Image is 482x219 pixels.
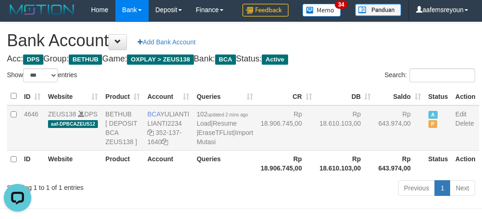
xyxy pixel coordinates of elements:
a: 1 [434,180,450,196]
a: Previous [398,180,435,196]
th: Action [452,150,479,176]
label: Show entries [7,68,77,82]
input: Search: [410,68,475,82]
a: Copy 3521371640 to clipboard [162,138,168,146]
a: Edit [455,110,466,118]
span: updated 2 mins ago [207,112,248,117]
td: BETHUB [ DEPOSIT BCA ZEUS138 ] [102,105,144,151]
span: Active [262,55,288,65]
th: Queries: activate to sort column ascending [193,87,257,105]
td: Rp 18.906.745,00 [257,105,316,151]
th: Action [452,87,479,105]
th: DB: activate to sort column ascending [316,87,375,105]
th: Saldo: activate to sort column ascending [374,87,424,105]
th: Product [102,150,144,176]
span: OXPLAY > ZEUS138 [127,55,193,65]
a: Copy LIANTI2234 to clipboard [147,129,154,136]
a: Add Bank Account [132,34,201,50]
span: | | | [197,110,253,146]
th: Account: activate to sort column ascending [144,87,193,105]
span: aaf-DPBCAZEUS12 [48,120,98,128]
h4: Acc: Group: Game: Bank: Status: [7,55,475,64]
th: Account [144,150,193,176]
a: LIANTI2234 [147,120,182,127]
span: Paused [428,120,438,128]
td: DPS [44,105,102,151]
td: Rp 18.610.103,00 [316,105,375,151]
th: ID [20,150,44,176]
th: CR: activate to sort column ascending [257,87,316,105]
a: Resume [213,120,237,127]
span: Active [428,111,438,119]
select: Showentries [23,68,58,82]
a: Next [450,180,475,196]
img: Feedback.jpg [242,4,289,17]
button: Open LiveChat chat widget [4,4,31,31]
th: Rp 18.610.103,00 [316,150,375,176]
img: panduan.png [355,4,401,16]
th: Website: activate to sort column ascending [44,87,102,105]
th: ID: activate to sort column ascending [20,87,44,105]
span: 102 [197,110,248,118]
td: 4646 [20,105,44,151]
th: Website [44,150,102,176]
a: Load [197,120,211,127]
span: BCA [147,110,160,118]
a: Import Mutasi [197,129,253,146]
td: YULIANTI 352-137-1640 [144,105,193,151]
th: Rp 643.974,00 [374,150,424,176]
img: Button%20Memo.svg [302,4,341,17]
th: Rp 18.906.745,00 [257,150,316,176]
span: DPS [23,55,43,65]
img: MOTION_logo.png [7,3,77,17]
th: Queries [193,150,257,176]
span: BCA [215,55,236,65]
a: Delete [455,120,474,127]
span: BETHUB [69,55,102,65]
span: 34 [335,0,347,9]
a: ZEUS138 [48,110,76,118]
th: Status [425,150,452,176]
h1: Bank Account [7,31,475,50]
th: Status [425,87,452,105]
label: Search: [385,68,475,82]
div: Showing 1 to 1 of 1 entries [7,179,194,192]
th: Product: activate to sort column ascending [102,87,144,105]
a: EraseTFList [199,129,233,136]
td: Rp 643.974,00 [374,105,424,151]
